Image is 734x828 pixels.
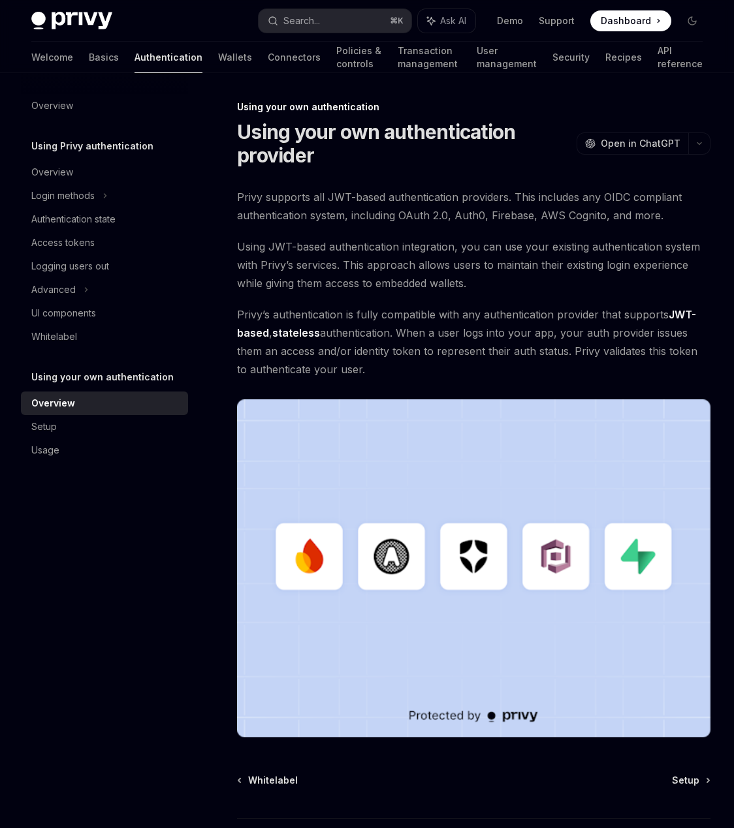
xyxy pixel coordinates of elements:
div: Usage [31,442,59,458]
div: Using your own authentication [237,100,710,114]
a: Transaction management [398,42,461,73]
span: Privy supports all JWT-based authentication providers. This includes any OIDC compliant authentic... [237,188,710,224]
div: Overview [31,164,73,180]
div: Whitelabel [31,329,77,345]
h5: Using Privy authentication [31,138,153,154]
a: Recipes [605,42,642,73]
a: Usage [21,438,188,462]
span: Privy’s authentication is fully compatible with any authentication provider that supports , authe... [237,305,710,378]
a: Basics [89,42,119,73]
a: Welcome [31,42,73,73]
a: Setup [21,415,188,438]
button: Open in ChatGPT [577,132,688,155]
div: Overview [31,98,73,114]
span: Whitelabel [248,774,298,787]
div: Access tokens [31,235,95,251]
span: Setup [672,774,699,787]
a: Logging users out [21,254,188,278]
span: Ask AI [440,14,466,27]
button: Ask AI [418,9,475,33]
a: stateless [272,326,320,340]
a: Access tokens [21,231,188,254]
a: Authentication state [21,207,188,231]
a: Support [539,14,575,27]
span: Open in ChatGPT [601,137,680,150]
h5: Using your own authentication [31,369,174,385]
a: API reference [658,42,703,73]
button: Toggle dark mode [682,10,703,31]
div: Advanced [31,282,76,298]
a: Overview [21,161,188,184]
div: Authentication state [31,211,116,227]
img: JWT-based auth splash [237,399,710,737]
a: Whitelabel [21,325,188,348]
img: dark logo [31,12,112,30]
a: Overview [21,391,188,415]
div: Search... [283,13,320,29]
h1: Using your own authentication provider [237,120,571,167]
a: Security [552,42,590,73]
a: Overview [21,94,188,117]
a: Setup [672,774,709,787]
div: Setup [31,419,57,435]
a: Wallets [218,42,252,73]
a: User management [477,42,537,73]
a: Dashboard [590,10,671,31]
a: Whitelabel [238,774,298,787]
div: Login methods [31,188,95,204]
div: Overview [31,395,75,411]
a: Policies & controls [336,42,382,73]
a: Demo [497,14,523,27]
a: Authentication [135,42,202,73]
span: Using JWT-based authentication integration, you can use your existing authentication system with ... [237,238,710,292]
div: UI components [31,305,96,321]
span: Dashboard [601,14,651,27]
a: UI components [21,301,188,325]
button: Search...⌘K [259,9,411,33]
div: Logging users out [31,258,109,274]
span: ⌘ K [390,16,404,26]
a: Connectors [268,42,321,73]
